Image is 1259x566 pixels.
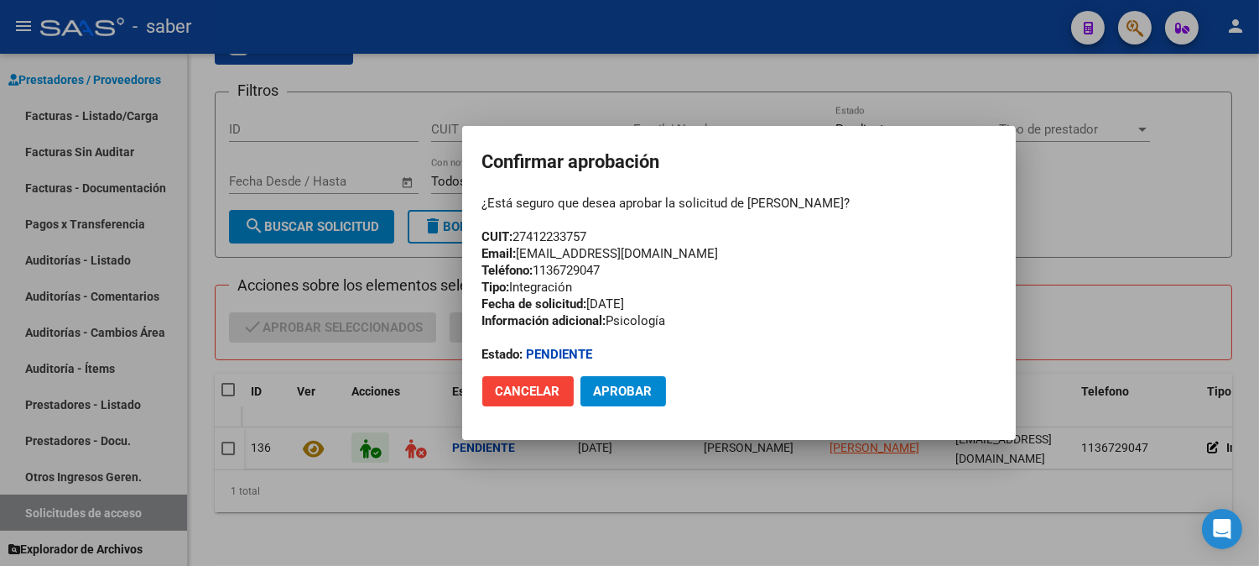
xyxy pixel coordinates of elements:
button: Aprobar [580,376,666,406]
h2: Confirmar aprobación [482,146,996,178]
strong: Fecha de solicitud: [482,296,587,312]
strong: Pendiente [527,347,593,362]
strong: CUIT: [482,229,513,244]
div: Open Intercom Messenger [1202,509,1242,549]
span: Cancelar [496,384,560,399]
div: ¿Está seguro que desea aprobar la solicitud de [PERSON_NAME]? 27412233757 [EMAIL_ADDRESS][DOMAIN_... [482,195,996,363]
span: Aprobar [594,384,653,399]
strong: Estado: [482,347,523,362]
strong: Información adicional: [482,313,606,328]
strong: Teléfono: [482,263,533,278]
button: Cancelar [482,376,574,406]
strong: Tipo: [482,280,510,295]
strong: Email: [482,246,517,261]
